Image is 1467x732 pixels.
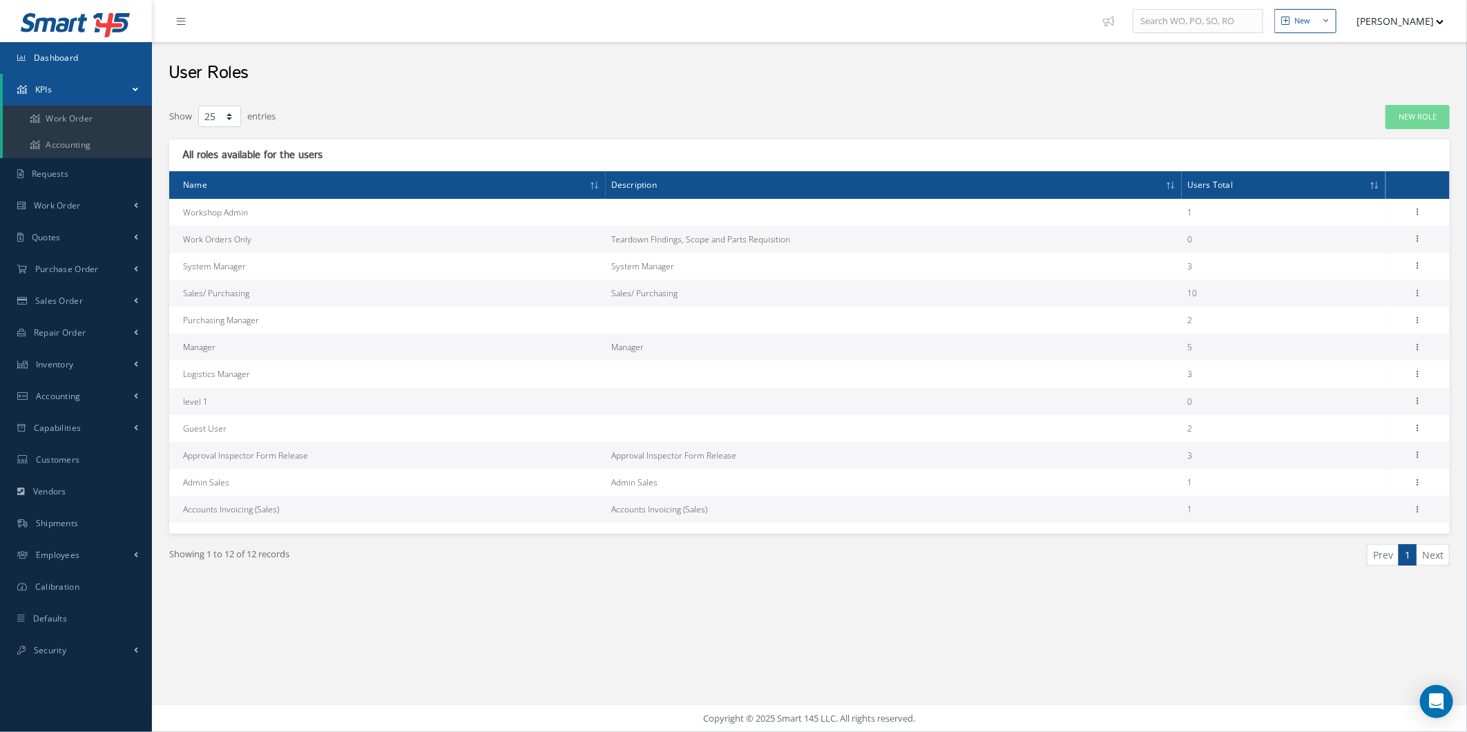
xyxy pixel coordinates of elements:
span: Accounting [36,390,81,402]
td: Approval Inspector Form Release [606,442,1182,469]
span: Name [183,177,207,191]
td: Manager [606,334,1182,360]
button: [PERSON_NAME] [1343,8,1444,35]
button: New [1274,9,1336,33]
td: level 1 [169,388,606,415]
div: Open Intercom Messenger [1420,685,1453,718]
td: 0 [1182,388,1385,415]
div: All roles available for the users [178,148,494,162]
a: Accounting [3,132,155,158]
td: Guest User [169,415,606,442]
label: entries [247,104,276,124]
td: Sales/ Purchasing [169,280,606,307]
td: 3 [1182,360,1385,387]
label: Show [169,104,192,124]
td: Admin Sales [606,469,1182,496]
td: 2 [1182,415,1385,442]
td: Admin Sales [169,469,606,496]
span: Calibration [35,581,79,593]
span: Dashboard [34,52,79,64]
input: Search WO, PO, SO, RO [1133,9,1263,34]
span: Description [611,177,657,191]
td: System Manager [606,253,1182,280]
span: Sales Order [35,295,83,307]
div: New [1294,15,1310,27]
td: Logistics Manager [169,360,606,387]
td: 1 [1182,496,1385,523]
td: 0 [1182,226,1385,253]
span: Capabilities [34,422,81,434]
td: 10 [1182,280,1385,307]
span: Quotes [32,231,61,243]
td: System Manager [169,253,606,280]
span: Inventory [36,358,74,370]
td: Sales/ Purchasing [606,280,1182,307]
td: Accounts Invoicing (Sales) [169,496,606,523]
td: Work Orders Only [169,226,606,253]
span: Employees [36,549,80,561]
td: 1 [1182,469,1385,496]
span: Work Order [34,200,81,211]
span: Purchase Order [35,263,99,275]
a: KPIs [3,74,152,106]
td: Accounts Invoicing (Sales) [606,496,1182,523]
div: Copyright © 2025 Smart 145 LLC. All rights reserved. [166,712,1453,726]
a: New Role [1385,105,1450,129]
a: Work Order [3,106,155,132]
span: Vendors [33,485,66,497]
span: Requests [32,168,68,180]
span: Defaults [33,613,67,624]
td: 1 [1182,199,1385,226]
td: Purchasing Manager [169,307,606,334]
td: Manager [169,334,606,360]
td: 3 [1182,442,1385,469]
span: KPIs [35,84,52,95]
div: Showing 1 to 12 of 12 records [159,544,809,577]
a: 1 [1399,544,1417,566]
span: Users Total [1187,177,1233,191]
td: Teardown FIndings, Scope and Parts Requisition [606,226,1182,253]
td: Approval Inspector Form Release [169,442,606,469]
td: 3 [1182,253,1385,280]
td: 5 [1182,334,1385,360]
h2: User Roles [169,63,249,84]
span: Shipments [36,517,79,529]
td: Workshop Admin [169,199,606,226]
span: Customers [36,454,80,465]
span: Security [34,644,66,656]
span: Repair Order [34,327,86,338]
td: 2 [1182,307,1385,334]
